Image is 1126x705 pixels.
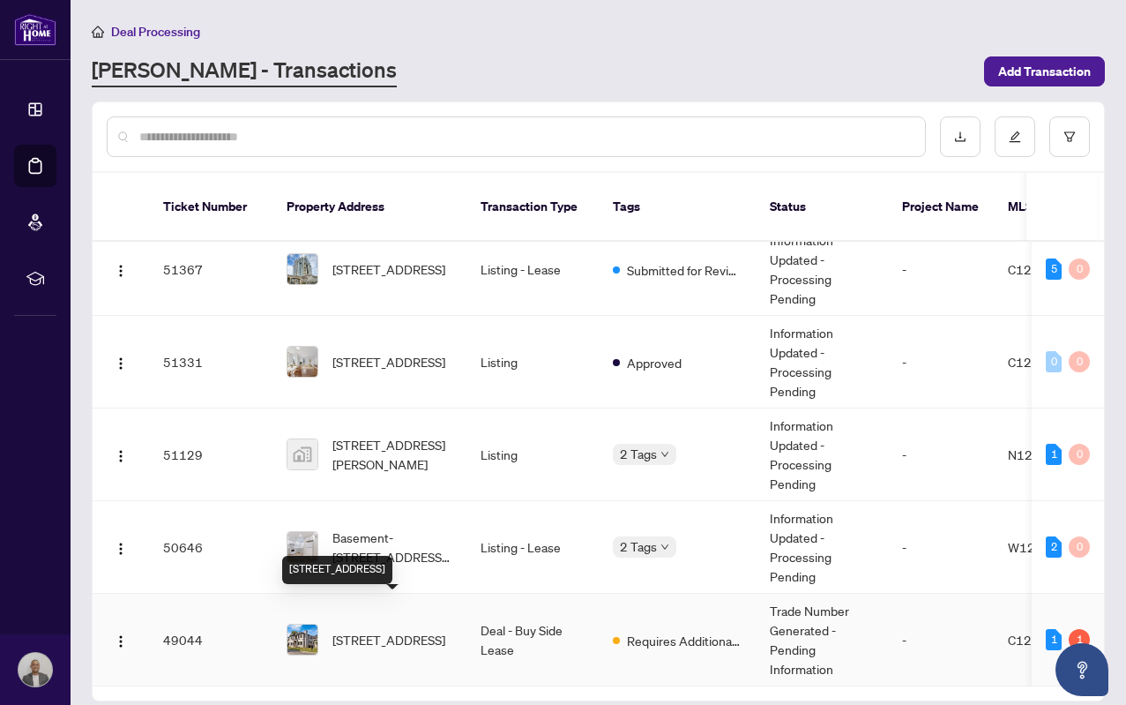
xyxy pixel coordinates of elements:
span: [STREET_ADDRESS][PERSON_NAME] [332,435,452,474]
img: Logo [114,634,128,649]
span: C12332770 [1008,632,1079,648]
td: - [888,409,994,501]
span: C12285295 [1008,354,1079,370]
span: down [660,450,669,459]
td: 51129 [149,409,272,501]
span: 2 Tags [620,444,657,464]
td: Listing [466,316,599,409]
td: Listing - Lease [466,223,599,316]
div: 2 [1046,536,1062,558]
div: 1 [1069,629,1090,650]
img: thumbnail-img [287,439,317,469]
td: 49044 [149,594,272,686]
img: thumbnail-img [287,625,317,655]
button: Logo [107,440,135,469]
div: 0 [1069,259,1090,280]
button: edit [995,116,1035,157]
span: Basement-[STREET_ADDRESS][PERSON_NAME] [332,528,452,566]
th: Project Name [888,173,994,242]
span: [STREET_ADDRESS] [332,352,445,371]
td: Information Updated - Processing Pending [756,223,888,316]
span: edit [1009,131,1021,143]
img: Profile Icon [19,653,52,686]
div: 1 [1046,444,1062,465]
button: Logo [107,255,135,283]
img: thumbnail-img [287,347,317,377]
td: - [888,594,994,686]
button: Logo [107,533,135,561]
button: Logo [107,626,135,654]
span: 2 Tags [620,536,657,557]
span: [STREET_ADDRESS] [332,630,445,649]
span: download [954,131,966,143]
span: Approved [627,353,682,372]
span: N12373461 [1008,446,1080,462]
td: Listing - Lease [466,501,599,594]
td: - [888,316,994,409]
span: C12344209 [1008,261,1079,277]
th: Transaction Type [466,173,599,242]
td: Trade Number Generated - Pending Information [756,594,888,686]
td: 50646 [149,501,272,594]
img: thumbnail-img [287,532,317,562]
td: Information Updated - Processing Pending [756,409,888,501]
button: Open asap [1055,643,1108,696]
th: Ticket Number [149,173,272,242]
td: - [888,223,994,316]
button: filter [1049,116,1090,157]
button: download [940,116,981,157]
span: Deal Processing [111,24,200,40]
span: W12367792 [1008,539,1083,555]
td: Information Updated - Processing Pending [756,316,888,409]
div: 1 [1046,629,1062,650]
div: 5 [1046,259,1062,280]
img: Logo [114,542,128,556]
td: 51367 [149,223,272,316]
span: Requires Additional Docs [627,631,742,650]
td: Listing [466,409,599,501]
img: thumbnail-img [287,254,317,284]
span: filter [1063,131,1076,143]
td: Deal - Buy Side Lease [466,594,599,686]
button: Add Transaction [984,56,1105,86]
th: Tags [599,173,756,242]
button: Logo [107,348,135,376]
th: Status [756,173,888,242]
span: [STREET_ADDRESS] [332,259,445,279]
a: [PERSON_NAME] - Transactions [92,56,397,87]
span: Submitted for Review [627,260,742,280]
div: 0 [1069,351,1090,372]
td: 51331 [149,316,272,409]
img: Logo [114,264,128,278]
img: logo [14,13,56,46]
td: - [888,501,994,594]
img: Logo [114,449,128,463]
span: home [92,26,104,38]
div: 0 [1046,351,1062,372]
div: [STREET_ADDRESS] [282,556,392,584]
span: down [660,543,669,551]
div: 0 [1069,444,1090,465]
th: MLS # [994,173,1100,242]
span: Add Transaction [998,57,1091,86]
img: Logo [114,356,128,371]
th: Property Address [272,173,466,242]
div: 0 [1069,536,1090,558]
td: Information Updated - Processing Pending [756,501,888,594]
